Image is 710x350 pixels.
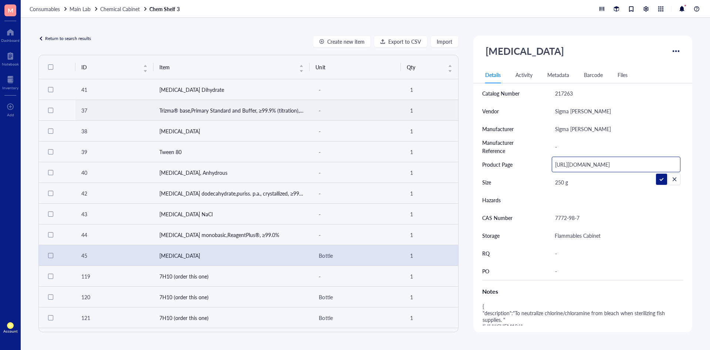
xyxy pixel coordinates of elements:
[2,50,19,66] a: Notebook
[407,63,443,71] span: Qty
[3,329,18,333] div: Account
[547,71,569,79] div: Metadata
[315,105,395,116] div: -
[555,231,601,240] div: Flammables Cabinet
[485,71,501,79] div: Details
[407,209,433,219] div: 1
[153,55,310,79] th: Item
[552,121,680,137] div: Sigma [PERSON_NAME]
[407,292,433,302] div: 1
[81,231,148,239] div: 44
[315,126,395,136] div: -
[482,196,501,204] div: Hazards
[81,314,148,322] div: 121
[153,79,310,100] td: Sodium Citrate Dihydrate
[482,249,490,257] div: RQ
[315,230,395,240] div: -
[315,147,395,157] div: -
[159,63,295,71] span: Item
[552,174,680,190] div: 250 g
[407,147,433,157] div: 1
[2,74,18,90] a: Inventory
[374,36,427,47] button: Export to CSV
[9,324,13,327] span: EN
[482,267,489,275] div: PO
[45,36,91,41] div: Return to search results
[552,210,680,226] div: 7772-98-7
[482,286,683,297] div: Notes
[153,162,310,183] td: Sodium Acetate, Anhydrous
[407,250,433,261] div: 1
[310,55,401,79] th: Unit
[7,113,14,117] div: Add
[8,6,13,15] span: M
[81,106,148,114] div: 37
[437,39,452,44] span: Import
[75,55,153,79] th: ID
[482,160,513,169] div: Product Page
[407,313,433,323] div: 1
[153,287,310,307] td: 7H10 (order this one)
[153,245,310,266] td: Sodium Thiosulfate
[482,178,491,186] div: Size
[1,26,20,43] a: Dashboard
[407,167,433,178] div: 1
[482,89,520,97] div: Catalog Number
[315,313,395,323] div: Bottle
[81,127,148,135] div: 38
[482,139,537,155] div: Manufacturer Reference
[482,214,513,222] div: CAS Number
[153,121,310,141] td: Tris
[388,39,421,44] span: Export to CSV
[1,38,20,43] div: Dashboard
[552,103,680,119] div: Sigma [PERSON_NAME]
[81,210,148,218] div: 43
[407,188,433,199] div: 1
[153,266,310,287] td: 7H10 (order this one)
[315,250,395,261] div: Bottle
[81,251,148,260] div: 45
[407,105,433,116] div: 1
[100,6,148,12] a: Chemical Cabinet
[153,204,310,224] td: Sodium Chloride NaCl
[552,246,680,261] div: -
[315,292,395,302] div: Bottle
[552,139,680,154] div: -
[153,100,310,121] td: Trizma® base,Primary Standard and Buffer, ≥99.9% (titration), crystalline
[2,86,18,90] div: Inventory
[81,189,148,197] div: 42
[100,5,140,13] span: Chemical Cabinet
[81,272,148,280] div: 119
[315,84,395,95] div: -
[153,328,310,349] td: LB Miller broth TC grade
[153,307,310,328] td: 7H10 (order this one)
[30,6,68,12] a: Consumables
[70,6,99,12] a: Main Lab
[38,36,91,41] a: Return to search results
[2,62,19,66] div: Notebook
[552,86,680,101] div: 217263
[153,183,310,204] td: Sodium phosphate dibasic dodecahydrate,puriss. p.a., crystallized, ≥99.0% (T)
[153,224,310,245] td: Sodium phosphate monobasic,ReagentPlus®, ≥99.0%
[315,188,395,199] div: -
[315,209,395,219] div: -
[327,39,365,44] span: Create new item
[81,86,148,94] div: 41
[482,125,514,133] div: Manufacturer
[515,71,532,79] div: Activity
[482,107,499,115] div: Vendor
[81,63,139,71] span: ID
[70,5,91,13] span: Main Lab
[618,71,628,79] div: Files
[149,6,181,12] a: Chem Shelf 3
[552,263,680,279] div: -
[81,169,148,177] div: 40
[313,36,371,47] button: Create new item
[153,141,310,162] td: Tween 80
[407,230,433,240] div: 1
[482,41,567,61] div: [MEDICAL_DATA]
[315,167,395,178] div: -
[401,55,458,79] th: Qty
[81,293,148,301] div: 120
[30,5,60,13] span: Consumables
